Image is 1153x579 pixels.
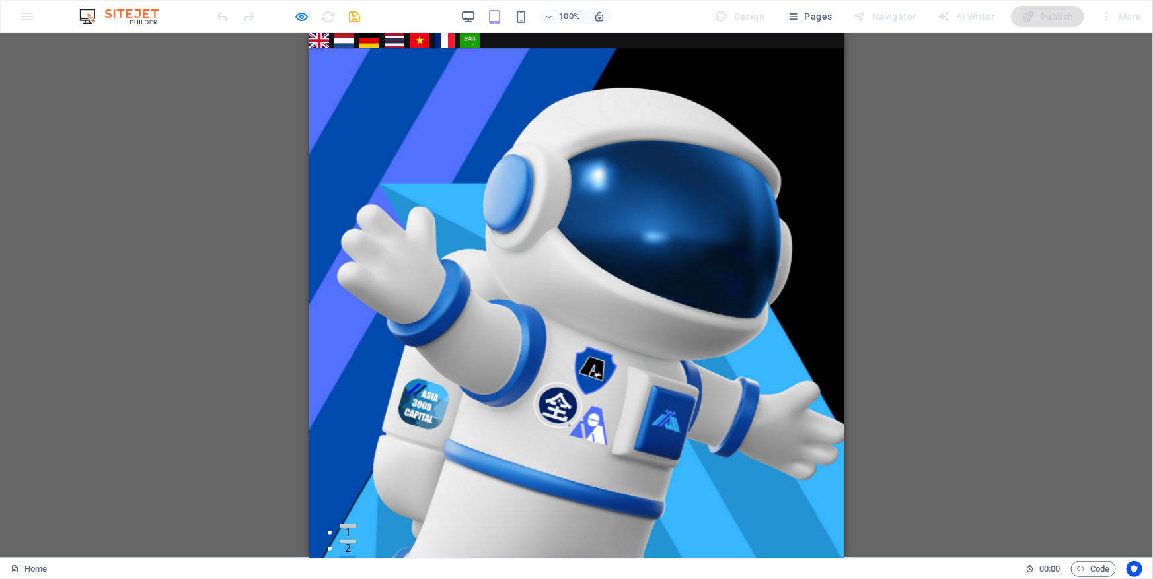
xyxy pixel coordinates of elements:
[11,561,47,577] a: Click to cancel selection. Double-click to open Pages
[786,10,832,23] span: Pages
[76,9,175,24] img: Editor Logo
[1049,564,1051,574] span: :
[1025,561,1060,577] h6: Session time
[1071,561,1116,577] button: Code
[1127,561,1142,577] button: Usercentrics
[1039,561,1060,577] span: 00 00
[539,9,586,24] button: 100%
[30,507,47,510] button: 2
[30,523,47,526] button: 3
[780,6,837,27] button: Pages
[593,11,605,22] i: On resize automatically adjust zoom level to fit chosen device.
[1077,561,1110,577] span: Code
[559,9,580,24] h6: 100%
[710,6,770,27] div: Design (Ctrl+Alt+Y)
[30,491,47,494] button: 1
